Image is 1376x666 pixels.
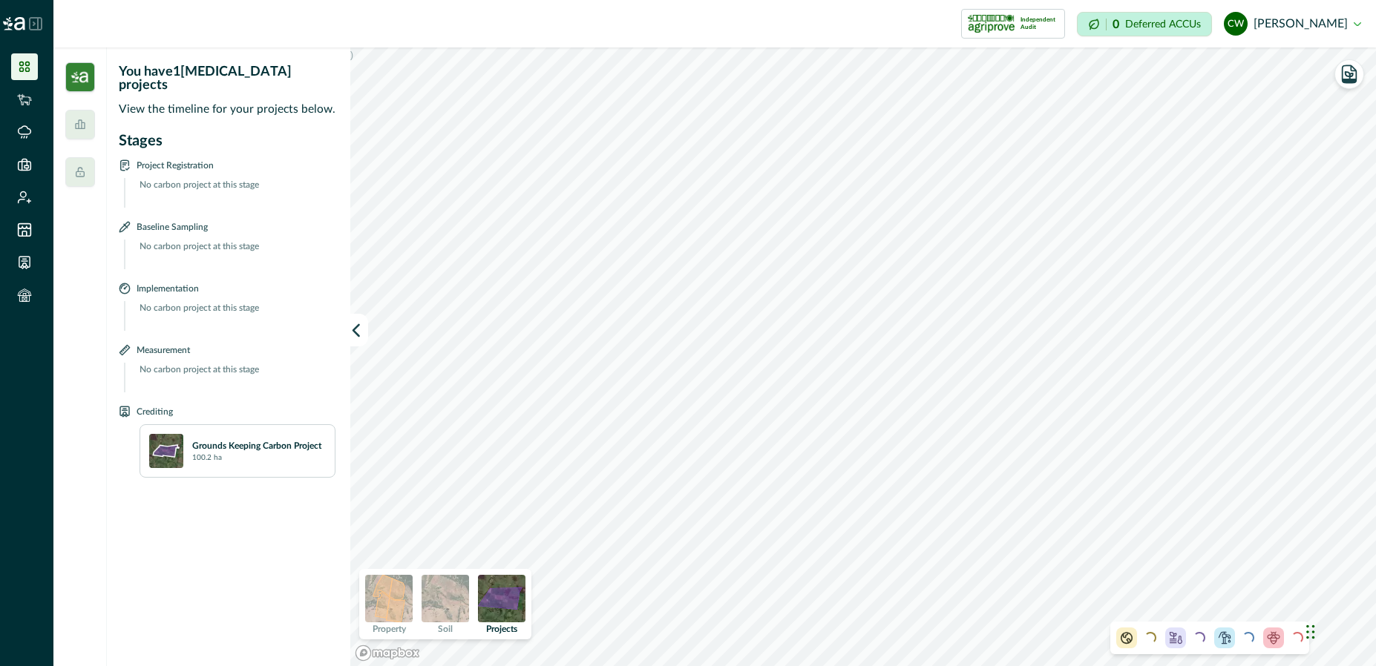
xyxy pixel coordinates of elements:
[119,130,335,152] p: Stages
[192,452,222,464] p: 100.2 ha
[131,240,335,269] p: No carbon project at this stage
[137,343,190,357] p: Measurement
[65,62,95,92] img: insight_carbon-39e2b7a3.png
[1306,610,1315,654] div: Drag
[137,404,173,418] p: Crediting
[355,644,420,662] a: Mapbox logo
[1224,6,1361,42] button: cadel watson[PERSON_NAME]
[438,624,453,633] p: Soil
[131,363,335,392] p: No carbon project at this stage
[137,220,208,234] p: Baseline Sampling
[137,281,199,295] p: Implementation
[192,439,321,452] p: Grounds Keeping Carbon Project
[350,47,1376,666] canvas: Map
[486,624,517,633] p: Projects
[119,101,341,118] p: View the timeline for your projects below.
[131,301,335,331] p: No carbon project at this stage
[137,158,214,172] p: Project Registration
[478,575,525,622] img: projects preview
[968,12,1015,36] img: certification logo
[373,624,406,633] p: Property
[1125,19,1201,30] p: Deferred ACCUs
[1302,595,1376,666] iframe: Chat Widget
[1020,16,1058,31] p: Independent Audit
[131,178,335,208] p: No carbon project at this stage
[422,575,469,622] img: soil preview
[1113,19,1119,30] p: 0
[365,575,413,622] img: property preview
[149,434,183,468] img: uP9ktQAAAAZJREFUAwDRtGzmavyAuAAAAABJRU5ErkJggg==
[119,65,341,92] p: You have 1 [MEDICAL_DATA] projects
[3,17,25,30] img: Logo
